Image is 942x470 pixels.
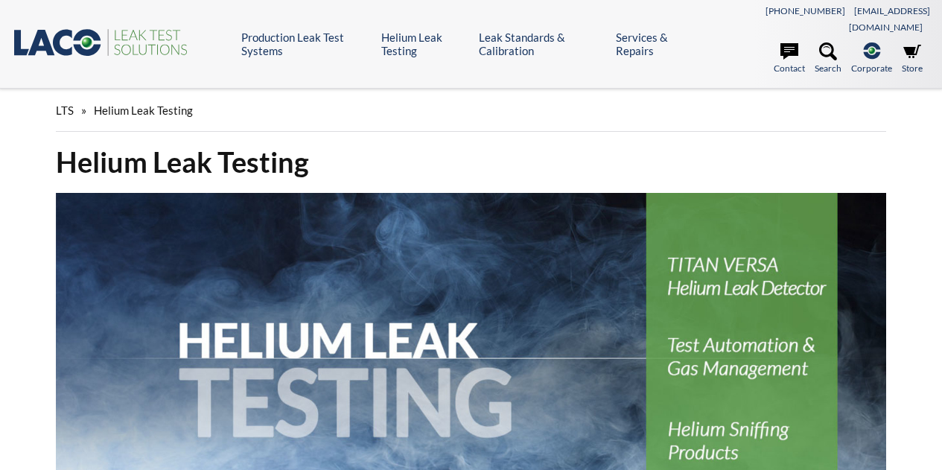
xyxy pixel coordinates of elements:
a: Production Leak Test Systems [241,31,369,57]
a: [PHONE_NUMBER] [766,5,845,16]
span: Corporate [851,61,892,75]
a: Search [815,42,841,75]
div: » [56,89,886,132]
a: Store [902,42,923,75]
span: LTS [56,104,74,117]
h1: Helium Leak Testing [56,144,886,180]
a: Helium Leak Testing [381,31,468,57]
a: Services & Repairs [616,31,697,57]
a: Leak Standards & Calibration [479,31,605,57]
a: [EMAIL_ADDRESS][DOMAIN_NAME] [849,5,930,33]
a: Contact [774,42,805,75]
span: Helium Leak Testing [94,104,193,117]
